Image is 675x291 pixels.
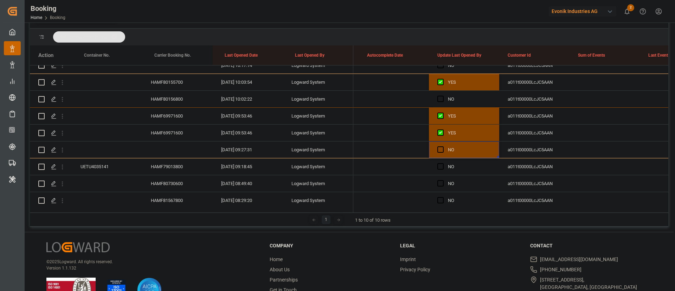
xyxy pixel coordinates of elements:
[400,267,430,272] a: Privacy Policy
[142,74,213,90] div: HAMF80155700
[530,242,652,249] h3: Contact
[30,192,353,209] div: Press SPACE to select this row.
[448,74,491,90] div: YES
[448,176,491,192] div: NO
[142,91,213,107] div: HAMF80156800
[30,158,353,175] div: Press SPACE to select this row.
[448,192,491,209] div: NO
[635,4,651,19] button: Help Center
[270,257,283,262] a: Home
[448,125,491,141] div: YES
[225,53,258,58] span: Last Opened Date
[283,74,353,90] div: Logward System
[142,125,213,141] div: HAMF69971600
[213,125,283,141] div: [DATE] 09:53:46
[283,175,353,192] div: Logward System
[142,192,213,209] div: HAMF81567800
[142,175,213,192] div: HAMF80730600
[627,4,634,11] span: 2
[499,141,570,158] div: a011t00000LcJC5AAN
[69,34,107,40] span: Carrier Short Name
[499,91,570,107] div: a011t00000LcJC5AAN
[367,53,403,58] span: Autocomplete Date
[213,158,283,175] div: [DATE] 09:18:45
[322,215,330,224] div: 1
[30,91,353,108] div: Press SPACE to select this row.
[499,57,570,74] div: a011t00000LcJC5AAN
[270,242,391,249] h3: Company
[213,175,283,192] div: [DATE] 08:49:40
[38,52,53,58] div: Action
[448,91,491,107] div: NO
[499,125,570,141] div: a011t00000LcJC5AAN
[142,108,213,124] div: HAMF69971600
[270,277,298,283] a: Partnerships
[448,142,491,158] div: NO
[283,108,353,124] div: Logward System
[31,15,42,20] a: Home
[578,53,605,58] span: Sum of Events
[499,158,570,175] div: a011t00000LcJC5AAN
[213,141,283,158] div: [DATE] 09:27:31
[213,91,283,107] div: [DATE] 10:02:22
[46,259,252,265] p: © 2025 Logward. All rights reserved.
[448,159,491,175] div: NO
[213,108,283,124] div: [DATE] 09:53:46
[400,257,416,262] a: Imprint
[437,53,481,58] span: Update Last Opened By
[30,125,353,141] div: Press SPACE to select this row.
[283,192,353,209] div: Logward System
[549,6,616,17] div: Evonik Industries AG
[154,53,191,58] span: Carrier Booking No.
[400,242,522,249] h3: Legal
[213,192,283,209] div: [DATE] 08:29:20
[46,242,110,252] img: Logward Logo
[499,74,570,90] div: a011t00000LcJC5AAN
[270,267,290,272] a: About Us
[540,256,618,263] span: [EMAIL_ADDRESS][DOMAIN_NAME]
[283,158,353,175] div: Logward System
[30,108,353,125] div: Press SPACE to select this row.
[355,217,391,224] div: 1 to 10 of 10 rows
[448,108,491,124] div: YES
[30,57,353,74] div: Press SPACE to select this row.
[30,175,353,192] div: Press SPACE to select this row.
[499,192,570,209] div: a011t00000LcJC5AAN
[72,158,142,175] div: UETU4035141
[619,4,635,19] button: show 2 new notifications
[295,53,324,58] span: Last Opened By
[213,57,283,74] div: [DATE] 10:17:14
[213,74,283,90] div: [DATE] 10:03:54
[30,141,353,158] div: Press SPACE to select this row.
[540,276,637,291] span: [STREET_ADDRESS], [GEOGRAPHIC_DATA], [GEOGRAPHIC_DATA]
[283,125,353,141] div: Logward System
[283,91,353,107] div: Logward System
[499,175,570,192] div: a011t00000LcJC5AAN
[283,57,353,74] div: Logward System
[46,265,252,271] p: Version 1.1.132
[448,57,491,74] div: NO
[142,158,213,175] div: HAMF79013800
[283,141,353,158] div: Logward System
[549,5,619,18] button: Evonik Industries AG
[31,3,65,14] div: Booking
[499,108,570,124] div: a011t00000LcJC5AAN
[508,53,531,58] span: Customer Id
[30,74,353,91] div: Press SPACE to select this row.
[84,53,110,58] span: Container No.
[540,266,581,273] span: [PHONE_NUMBER]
